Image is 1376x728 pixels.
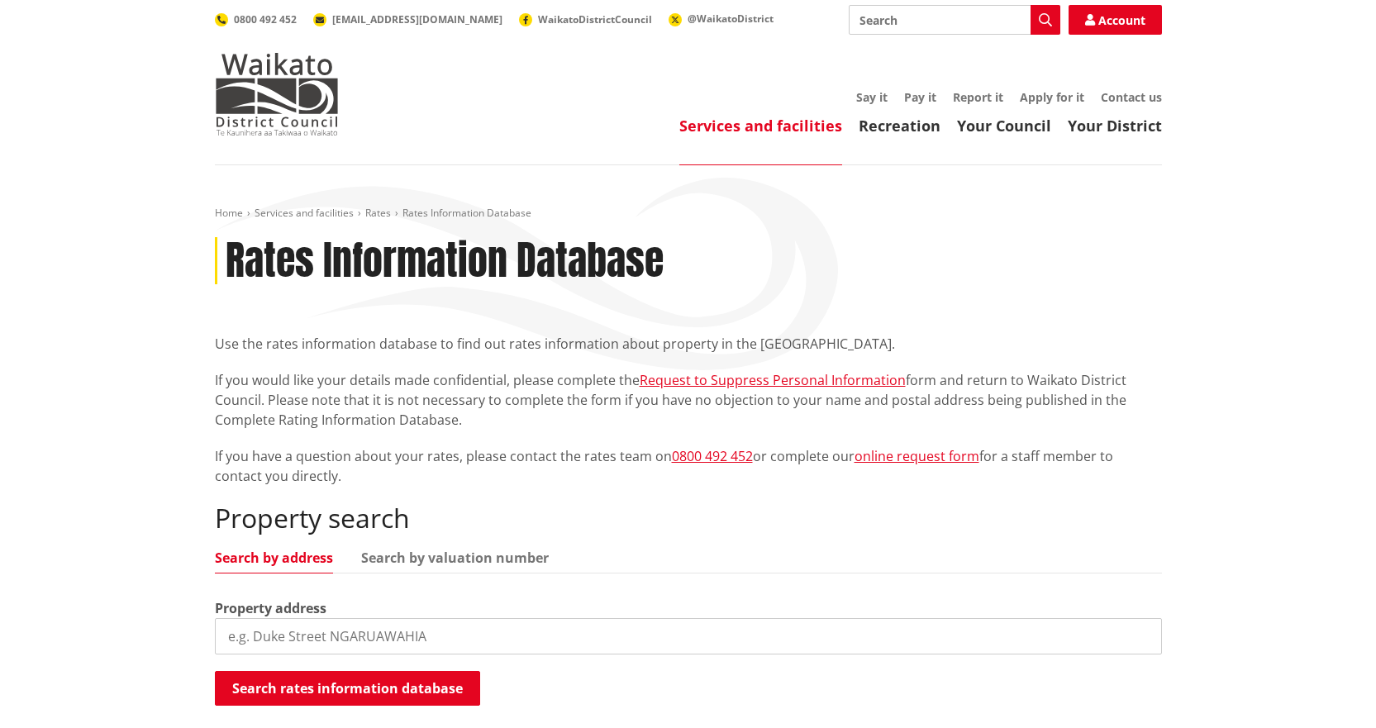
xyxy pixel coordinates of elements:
label: Property address [215,598,326,618]
a: Search by valuation number [361,551,549,564]
a: online request form [855,447,979,465]
p: If you would like your details made confidential, please complete the form and return to Waikato ... [215,370,1162,430]
a: Request to Suppress Personal Information [640,371,906,389]
a: WaikatoDistrictCouncil [519,12,652,26]
a: Report it [953,89,1003,105]
a: Your Council [957,116,1051,136]
button: Search rates information database [215,671,480,706]
p: Use the rates information database to find out rates information about property in the [GEOGRAPHI... [215,334,1162,354]
p: If you have a question about your rates, please contact the rates team on or complete our for a s... [215,446,1162,486]
a: @WaikatoDistrict [669,12,774,26]
a: Apply for it [1020,89,1084,105]
a: [EMAIL_ADDRESS][DOMAIN_NAME] [313,12,502,26]
a: Pay it [904,89,936,105]
input: Search input [849,5,1060,35]
h2: Property search [215,502,1162,534]
span: WaikatoDistrictCouncil [538,12,652,26]
a: Your District [1068,116,1162,136]
h1: Rates Information Database [226,237,664,285]
a: Home [215,206,243,220]
span: @WaikatoDistrict [688,12,774,26]
a: Say it [856,89,888,105]
nav: breadcrumb [215,207,1162,221]
span: [EMAIL_ADDRESS][DOMAIN_NAME] [332,12,502,26]
a: Search by address [215,551,333,564]
span: Rates Information Database [402,206,531,220]
input: e.g. Duke Street NGARUAWAHIA [215,618,1162,654]
span: 0800 492 452 [234,12,297,26]
a: 0800 492 452 [215,12,297,26]
a: Rates [365,206,391,220]
a: Services and facilities [255,206,354,220]
a: 0800 492 452 [672,447,753,465]
a: Account [1069,5,1162,35]
a: Services and facilities [679,116,842,136]
a: Contact us [1101,89,1162,105]
img: Waikato District Council - Te Kaunihera aa Takiwaa o Waikato [215,53,339,136]
a: Recreation [859,116,940,136]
